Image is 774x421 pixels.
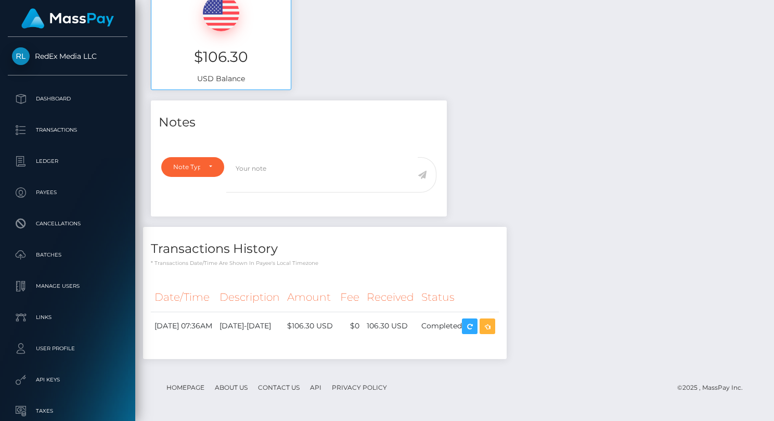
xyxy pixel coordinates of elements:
div: © 2025 , MassPay Inc. [677,382,751,393]
td: $0 [337,312,363,340]
p: Dashboard [12,91,123,107]
a: User Profile [8,336,127,362]
h4: Transactions History [151,240,499,258]
a: Links [8,304,127,330]
p: Ledger [12,154,123,169]
button: Note Type [161,157,224,177]
a: Cancellations [8,211,127,237]
a: About Us [211,379,252,396]
p: API Keys [12,372,123,388]
th: Date/Time [151,283,216,312]
div: Note Type [173,163,200,171]
a: Batches [8,242,127,268]
p: * Transactions date/time are shown in payee's local timezone [151,259,499,267]
th: Description [216,283,283,312]
th: Status [418,283,499,312]
td: [DATE]-[DATE] [216,312,283,340]
th: Fee [337,283,363,312]
th: Received [363,283,418,312]
td: $106.30 USD [283,312,337,340]
td: Completed [418,312,499,340]
a: API Keys [8,367,127,393]
a: API [306,379,326,396]
p: User Profile [12,341,123,356]
a: Privacy Policy [328,379,391,396]
p: Links [12,310,123,325]
a: Manage Users [8,273,127,299]
p: Batches [12,247,123,263]
a: Dashboard [8,86,127,112]
img: RedEx Media LLC [12,47,30,65]
p: Payees [12,185,123,200]
td: [DATE] 07:36AM [151,312,216,340]
p: Taxes [12,403,123,419]
p: Transactions [12,122,123,138]
td: 106.30 USD [363,312,418,340]
span: RedEx Media LLC [8,52,127,61]
a: Transactions [8,117,127,143]
img: MassPay Logo [21,8,114,29]
a: Payees [8,180,127,206]
a: Contact Us [254,379,304,396]
h3: $106.30 [159,47,283,67]
a: Ledger [8,148,127,174]
a: Homepage [162,379,209,396]
th: Amount [283,283,337,312]
p: Manage Users [12,278,123,294]
h4: Notes [159,113,439,132]
p: Cancellations [12,216,123,232]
